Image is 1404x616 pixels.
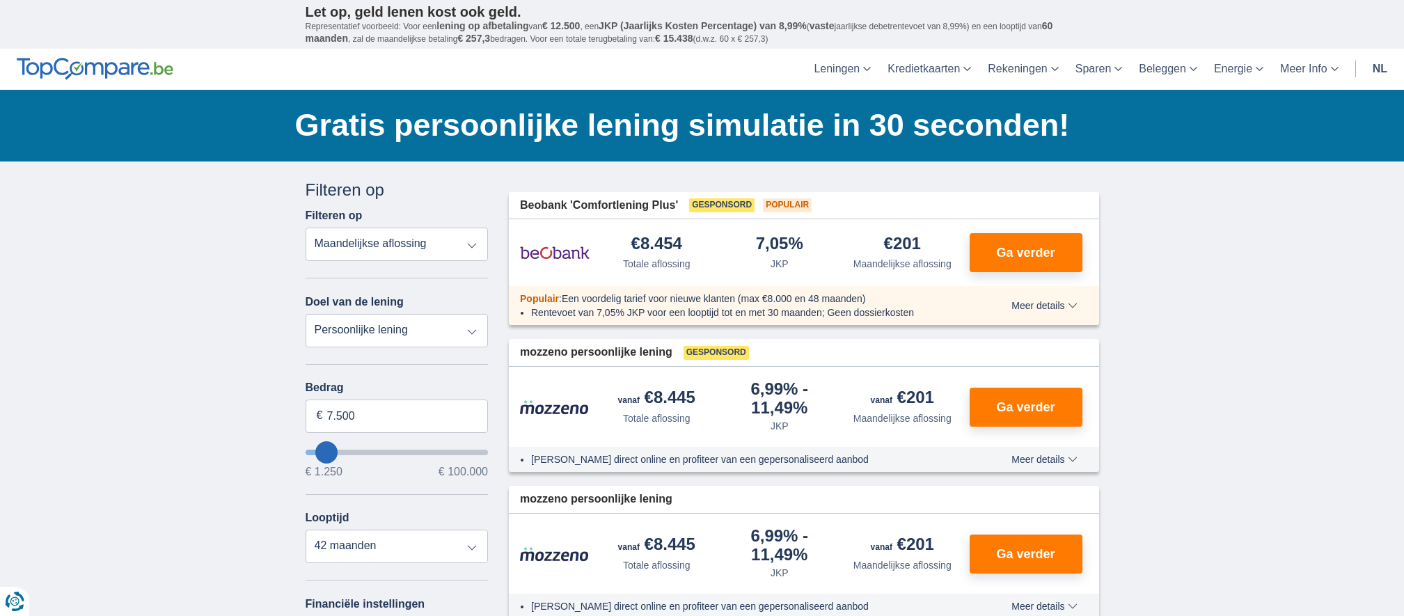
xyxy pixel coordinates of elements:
label: Filteren op [306,210,363,222]
span: € 12.500 [542,20,581,31]
div: Totale aflossing [623,558,691,572]
span: Meer details [1011,601,1077,611]
div: €8.445 [618,389,695,409]
a: Energie [1206,49,1272,90]
span: lening op afbetaling [436,20,528,31]
div: €8.454 [631,235,682,254]
div: Maandelijkse aflossing [853,558,952,572]
span: Ga verder [996,246,1055,259]
span: mozzeno persoonlijke lening [520,345,672,361]
span: Populair [763,198,812,212]
div: : [509,292,972,306]
span: Gesponsord [684,346,749,360]
div: JKP [771,257,789,271]
span: Meer details [1011,455,1077,464]
span: Beobank 'Comfortlening Plus' [520,198,678,214]
span: Ga verder [996,401,1055,413]
span: JKP (Jaarlijks Kosten Percentage) van 8,99% [599,20,807,31]
span: Een voordelig tarief voor nieuwe klanten (max €8.000 en 48 maanden) [562,293,866,304]
div: 6,99% [724,381,836,416]
label: Bedrag [306,381,489,394]
div: Maandelijkse aflossing [853,257,952,271]
img: TopCompare [17,58,173,80]
label: Looptijd [306,512,349,524]
div: Maandelijkse aflossing [853,411,952,425]
span: € 15.438 [655,33,693,44]
button: Meer details [1001,454,1087,465]
div: €201 [871,389,934,409]
span: € 257,3 [457,33,490,44]
div: 6,99% [724,528,836,563]
span: € 1.250 [306,466,342,477]
a: nl [1364,49,1396,90]
span: € [317,408,323,424]
p: Representatief voorbeeld: Voor een van , een ( jaarlijkse debetrentevoet van 8,99%) en een loopti... [306,20,1099,45]
div: €8.445 [618,536,695,555]
label: Financiële instellingen [306,598,425,610]
span: 60 maanden [306,20,1053,44]
a: Sparen [1067,49,1131,90]
div: Totale aflossing [623,411,691,425]
a: Rekeningen [979,49,1066,90]
div: JKP [771,566,789,580]
label: Doel van de lening [306,296,404,308]
button: Ga verder [970,535,1082,574]
button: Ga verder [970,233,1082,272]
h1: Gratis persoonlijke lening simulatie in 30 seconden! [295,104,1099,147]
span: Meer details [1011,301,1077,310]
div: 7,05% [756,235,803,254]
input: wantToBorrow [306,450,489,455]
a: Beleggen [1130,49,1206,90]
li: [PERSON_NAME] direct online en profiteer van een gepersonaliseerd aanbod [531,452,961,466]
span: € 100.000 [439,466,488,477]
img: product.pl.alt Mozzeno [520,400,590,415]
div: Totale aflossing [623,257,691,271]
span: Gesponsord [689,198,755,212]
span: Ga verder [996,548,1055,560]
div: €201 [884,235,921,254]
a: Kredietkaarten [879,49,979,90]
img: product.pl.alt Beobank [520,235,590,270]
a: Leningen [805,49,879,90]
span: mozzeno persoonlijke lening [520,491,672,507]
button: Ga verder [970,388,1082,427]
li: Rentevoet van 7,05% JKP voor een looptijd tot en met 30 maanden; Geen dossierkosten [531,306,961,319]
a: Meer Info [1272,49,1347,90]
button: Meer details [1001,601,1087,612]
div: JKP [771,419,789,433]
li: [PERSON_NAME] direct online en profiteer van een gepersonaliseerd aanbod [531,599,961,613]
p: Let op, geld lenen kost ook geld. [306,3,1099,20]
img: product.pl.alt Mozzeno [520,546,590,562]
div: €201 [871,536,934,555]
div: Filteren op [306,178,489,202]
span: vaste [810,20,835,31]
button: Meer details [1001,300,1087,311]
span: Populair [520,293,559,304]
